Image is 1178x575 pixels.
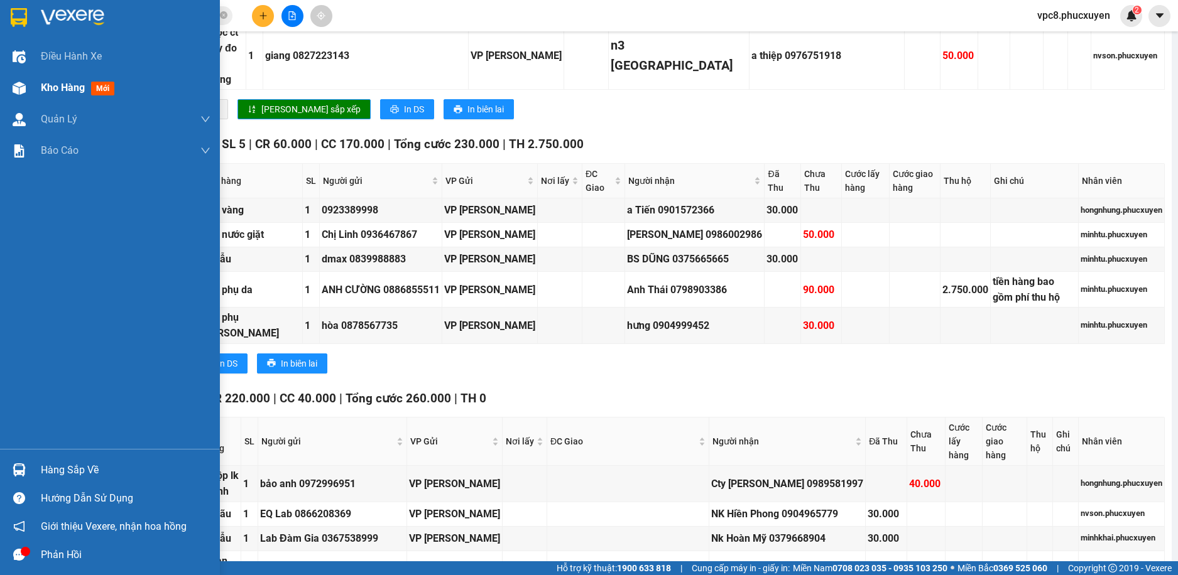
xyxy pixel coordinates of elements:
div: a thiệp 0976751918 [751,48,902,63]
td: VP Minh Khai [407,527,503,551]
button: aim [310,5,332,27]
span: caret-down [1154,10,1165,21]
div: 30.000 [766,202,798,218]
img: logo-vxr [11,8,27,27]
div: hòa 0878567735 [322,318,440,333]
span: | [339,391,342,406]
button: printerIn biên lai [257,353,327,373]
div: 1 [243,476,256,492]
sup: 2 [1133,6,1142,14]
div: Cty [PERSON_NAME] 0989581997 [711,476,863,492]
div: 1 [305,202,317,218]
span: ⚪️ [951,566,954,571]
div: dmax 0839988883 [322,251,440,267]
img: warehouse-icon [13,113,26,126]
div: nvson.phucxuyen [1093,50,1162,62]
div: hso vàng [203,202,300,218]
div: NK Hiền Phong 0904965779 [711,506,863,522]
div: 1 [305,227,317,242]
span: | [273,391,276,406]
td: VP Minh Khai [442,223,538,247]
button: printerIn DS [380,99,434,119]
span: | [1057,561,1059,575]
div: a Tiến 0901572366 [627,202,762,218]
div: Hướng dẫn sử dụng [41,489,210,508]
img: warehouse-icon [13,50,26,63]
span: message [13,549,25,561]
span: | [503,137,506,151]
th: Cước giao hàng [983,417,1027,466]
div: 50.000 [803,227,840,242]
div: 1 [243,506,256,522]
span: TH 0 [461,391,486,406]
img: solution-icon [13,144,26,158]
div: hưng 0904999452 [627,318,762,333]
span: | [315,137,318,151]
img: icon-new-feature [1126,10,1137,21]
img: warehouse-icon [13,463,26,476]
span: close-circle [220,11,227,19]
span: Miền Nam [793,561,947,575]
span: Tổng cước 230.000 [394,137,499,151]
span: 2 [1135,6,1139,14]
span: Miền Bắc [957,561,1047,575]
th: Thu hộ [941,164,991,198]
button: sort-ascending[PERSON_NAME] sắp xếp [237,99,371,119]
div: giang 0827223143 [265,48,466,63]
span: close-circle [220,10,227,22]
div: BS DŨNG 0375665665 [627,251,762,267]
div: 30.000 [868,530,905,546]
strong: 0369 525 060 [993,563,1047,573]
th: SL [303,164,320,198]
span: plus [259,11,268,20]
span: In biên lai [281,357,317,370]
div: VP [PERSON_NAME] [444,282,535,298]
div: 90.000 [803,282,840,298]
span: ĐC Giao [586,167,612,195]
div: 1 ct phụ da [203,282,300,298]
span: | [680,561,682,575]
th: Cước lấy hàng [946,417,983,466]
span: printer [454,105,462,115]
div: VP [PERSON_NAME] [409,530,500,546]
span: Người nhận [628,174,751,188]
div: 1 hộp lk mtinh [203,468,239,499]
div: Hàng sắp về [41,461,210,480]
div: VP [PERSON_NAME] [409,476,500,492]
button: printerIn DS [194,353,248,373]
th: Đã Thu [765,164,800,198]
div: [PERSON_NAME] 0986002986 [627,227,762,242]
span: Nơi lấy [541,174,569,188]
button: plus [252,5,274,27]
th: Nhân viên [1079,164,1165,198]
span: aim [317,11,325,20]
span: Tổng cước 260.000 [346,391,451,406]
span: Người gửi [323,174,429,188]
th: Ghi chú [1053,417,1079,466]
th: Đã Thu [866,417,907,466]
span: TH 2.750.000 [509,137,584,151]
span: Kho hàng [41,82,85,94]
div: VP [PERSON_NAME] [444,227,535,242]
div: 1 mẫu [203,530,239,546]
div: minhtu.phucxuyen [1081,283,1162,296]
span: notification [13,520,25,532]
th: Tên hàng [201,417,241,466]
div: minhtu.phucxuyen [1081,319,1162,331]
th: Cước giao hàng [890,164,941,198]
span: Hỗ trợ kỹ thuật: [557,561,671,575]
span: CR 220.000 [207,391,270,406]
span: vpc8.phucxuyen [1027,8,1120,23]
span: ĐC Giao [550,434,696,448]
div: Nk Hoàn Mỹ 0379668904 [711,530,863,546]
div: VP [PERSON_NAME] [471,48,562,63]
td: VP Minh Khai [442,308,538,343]
span: In DS [217,357,237,370]
div: 1 [305,318,317,333]
span: Người gửi [261,434,394,448]
div: Anh Thái 0798903386 [627,282,762,298]
div: VP [PERSON_NAME] [444,251,535,267]
div: 30.000 [803,318,840,333]
td: VP Dương Đình Nghệ [469,23,564,90]
span: [PERSON_NAME] sắp xếp [261,102,361,116]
